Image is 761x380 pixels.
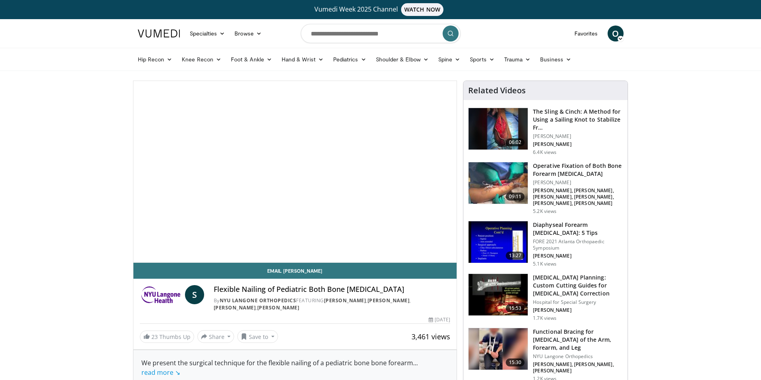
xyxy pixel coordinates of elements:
a: [PERSON_NAME] [214,304,256,311]
h3: [MEDICAL_DATA] Planning: Custom Cutting Guides for [MEDICAL_DATA] Correction [533,274,623,297]
a: Foot & Ankle [226,51,277,67]
span: ... [141,358,418,377]
a: Browse [230,26,266,41]
input: Search topics, interventions [301,24,461,43]
button: Share [197,330,234,343]
span: 13:27 [506,252,525,260]
p: [PERSON_NAME] [533,133,623,140]
p: FORE 2021 Atlanta Orthopaedic Symposium [533,238,623,251]
img: VuMedi Logo [138,30,180,37]
p: 6.4K views [533,149,556,156]
p: Hospital for Special Surgery [533,299,623,305]
img: ef1ff9dc-8cab-41d4-8071-6836865bb527.150x105_q85_crop-smart_upscale.jpg [469,274,528,315]
img: 36443e81-e474-4d66-a058-b6043e64fb14.jpg.150x105_q85_crop-smart_upscale.jpg [469,328,528,370]
a: Pediatrics [328,51,371,67]
a: Specialties [185,26,230,41]
a: 15:53 [MEDICAL_DATA] Planning: Custom Cutting Guides for [MEDICAL_DATA] Correction Hospital for S... [468,274,623,321]
button: Save to [237,330,278,343]
a: 06:02 The Sling & Cinch: A Method for Using a Sailing Knot to Stabilize Fr… [PERSON_NAME] [PERSON... [468,108,623,156]
a: 13:27 Diaphyseal Forearm [MEDICAL_DATA]: 5 Tips FORE 2021 Atlanta Orthopaedic Symposium [PERSON_N... [468,221,623,267]
a: Shoulder & Elbow [371,51,433,67]
a: Trauma [499,51,536,67]
p: [PERSON_NAME] [533,141,623,148]
p: 1.7K views [533,315,556,321]
span: 15:30 [506,358,525,366]
a: read more ↘ [141,368,180,377]
a: 09:11 Operative Fixation of Both Bone Forearm [MEDICAL_DATA] [PERSON_NAME] [PERSON_NAME], [PERSON... [468,162,623,215]
a: Vumedi Week 2025 ChannelWATCH NOW [139,3,622,16]
a: Hand & Wrist [277,51,328,67]
span: 23 [151,333,158,341]
a: Knee Recon [177,51,226,67]
video-js: Video Player [133,81,457,263]
h3: Functional Bracing for [MEDICAL_DATA] of the Arm, Forearm, and Leg [533,328,623,352]
a: O [608,26,624,41]
a: [PERSON_NAME] [324,297,366,304]
p: 5.2K views [533,208,556,215]
span: 06:02 [506,138,525,146]
img: 181f810e-e302-4326-8cf4-6288db1a84a7.150x105_q85_crop-smart_upscale.jpg [469,221,528,263]
a: Hip Recon [133,51,177,67]
p: [PERSON_NAME], [PERSON_NAME], [PERSON_NAME] [533,361,623,374]
h4: Flexible Nailing of Pediatric Both Bone [MEDICAL_DATA] [214,285,450,294]
p: [PERSON_NAME] [533,253,623,259]
a: Favorites [570,26,603,41]
div: We present the surgical technique for the flexible nailing of a pediatric bone bone forearm [141,358,449,377]
span: 09:11 [506,193,525,201]
span: WATCH NOW [401,3,443,16]
a: 23 Thumbs Up [140,331,194,343]
p: [PERSON_NAME], [PERSON_NAME], [PERSON_NAME], [PERSON_NAME], [PERSON_NAME], [PERSON_NAME] [533,187,623,207]
p: [PERSON_NAME] [533,179,623,186]
p: 5.1K views [533,261,556,267]
a: Email [PERSON_NAME] [133,263,457,279]
span: 3,461 views [411,332,450,341]
img: NYU Langone Orthopedics [140,285,182,304]
a: Spine [433,51,465,67]
p: NYU Langone Orthopedics [533,353,623,360]
a: [PERSON_NAME] [257,304,300,311]
div: By FEATURING , , , [214,297,450,311]
h3: Operative Fixation of Both Bone Forearm [MEDICAL_DATA] [533,162,623,178]
a: Sports [465,51,499,67]
img: 7d404c1d-e45c-4eef-a528-7844dcf56ac7.150x105_q85_crop-smart_upscale.jpg [469,162,528,204]
h3: The Sling & Cinch: A Method for Using a Sailing Knot to Stabilize Fr… [533,108,623,132]
a: S [185,285,204,304]
img: 7469cecb-783c-4225-a461-0115b718ad32.150x105_q85_crop-smart_upscale.jpg [469,108,528,150]
h4: Related Videos [468,86,526,95]
a: NYU Langone Orthopedics [220,297,296,304]
p: [PERSON_NAME] [533,307,623,313]
a: Business [535,51,576,67]
a: [PERSON_NAME] [368,297,410,304]
div: [DATE] [429,316,450,323]
h3: Diaphyseal Forearm [MEDICAL_DATA]: 5 Tips [533,221,623,237]
span: 15:53 [506,304,525,312]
